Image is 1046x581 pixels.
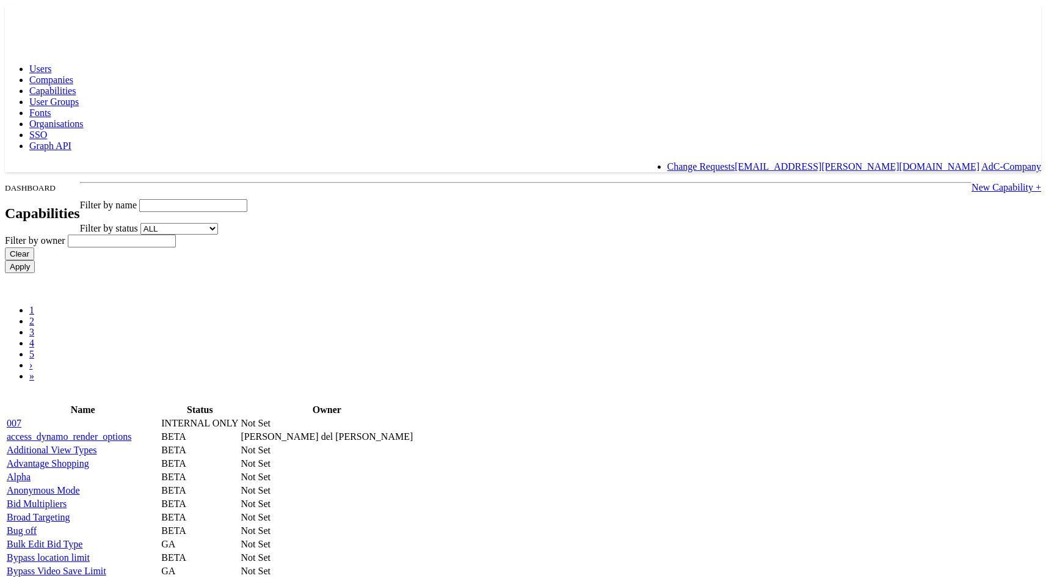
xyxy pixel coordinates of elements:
a: › [29,360,32,370]
span: GA [161,566,175,576]
a: Additional View Types [7,445,97,455]
span: BETA [161,552,186,563]
span: BETA [161,458,186,469]
th: Owner [241,404,414,416]
a: Graph API [29,141,71,151]
span: BETA [161,499,186,509]
span: BETA [161,512,186,522]
a: Fonts [29,108,51,118]
span: Filter by owner [5,235,65,246]
td: Not Set [241,511,414,524]
a: Users [29,64,51,74]
small: DASHBOARD [5,183,56,192]
td: Not Set [241,417,414,429]
a: User Groups [29,97,79,107]
a: 5 [29,349,34,359]
a: 4 [29,338,34,348]
a: Bulk Edit Bid Type [7,539,82,549]
a: Broad Targeting [7,512,70,522]
a: 2 [29,316,34,326]
a: Bug off [7,525,37,536]
td: Not Set [241,484,414,497]
a: New Capability + [972,182,1041,192]
a: [EMAIL_ADDRESS][PERSON_NAME][DOMAIN_NAME] [735,161,979,172]
span: BETA [161,431,186,442]
a: Organisations [29,119,84,129]
a: Bypass Video Save Limit [7,566,106,576]
input: Clear [5,247,34,260]
span: Filter by status [80,223,138,233]
input: Apply [5,260,35,273]
h2: Capabilities [5,205,80,222]
td: Not Set [241,444,414,456]
a: 3 [29,327,34,337]
span: BETA [161,525,186,536]
a: AdC-Company [981,161,1041,172]
a: Change Requests [667,161,735,172]
span: BETA [161,485,186,495]
span: BETA [161,445,186,455]
a: Alpha [7,472,31,482]
a: access_dynamo_render_options [7,431,131,442]
td: Not Set [241,498,414,510]
a: » [29,371,34,381]
th: Name [6,404,159,416]
span: Filter by name [80,200,137,210]
td: Not Set [241,525,414,537]
a: Bypass location limit [7,552,90,563]
a: SSO [29,130,47,140]
td: Not Set [241,565,414,577]
th: Status [161,404,239,416]
a: 1 [29,305,34,315]
span: BETA [161,472,186,482]
a: Advantage Shopping [7,458,89,469]
span: INTERNAL ONLY [161,418,238,428]
a: Companies [29,75,73,85]
td: [PERSON_NAME] del [PERSON_NAME] [241,431,414,443]
td: Not Set [241,471,414,483]
a: Anonymous Mode [7,485,80,495]
td: Not Set [241,552,414,564]
span: GA [161,539,175,549]
a: Bid Multipliers [7,499,67,509]
td: Not Set [241,458,414,470]
a: 007 [7,418,21,428]
a: Capabilities [29,86,76,96]
td: Not Set [241,538,414,550]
